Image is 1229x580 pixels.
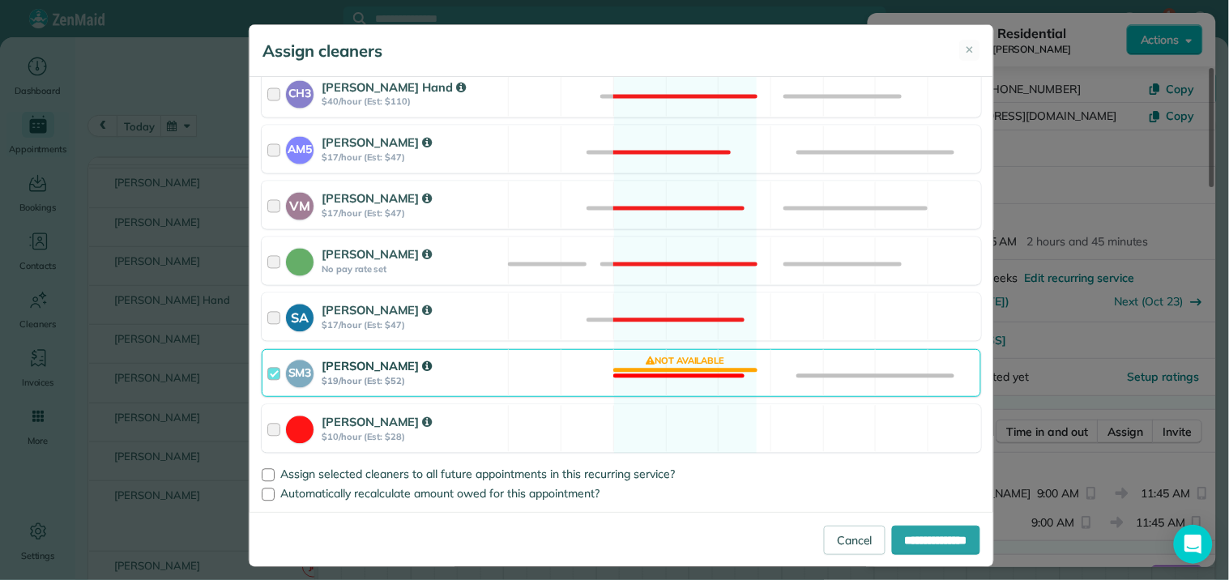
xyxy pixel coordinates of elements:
[322,264,503,275] strong: No pay rate set
[322,152,503,164] strong: $17/hour (Est: $47)
[322,247,432,262] strong: [PERSON_NAME]
[280,467,675,482] span: Assign selected cleaners to all future appointments in this recurring service?
[286,305,314,328] strong: SA
[322,320,503,331] strong: $17/hour (Est: $47)
[280,487,600,501] span: Automatically recalculate amount owed for this appointment?
[824,526,885,555] a: Cancel
[286,193,314,216] strong: VM
[322,359,432,374] strong: [PERSON_NAME]
[1174,525,1213,564] div: Open Intercom Messenger
[322,191,432,207] strong: [PERSON_NAME]
[322,303,432,318] strong: [PERSON_NAME]
[322,376,503,387] strong: $19/hour (Est: $52)
[322,79,466,95] strong: [PERSON_NAME] Hand
[286,81,314,103] strong: CH3
[966,42,975,58] span: ✕
[322,415,432,430] strong: [PERSON_NAME]
[262,40,382,62] h5: Assign cleaners
[322,208,503,220] strong: $17/hour (Est: $47)
[322,432,503,443] strong: $10/hour (Est: $28)
[322,96,503,108] strong: $40/hour (Est: $110)
[286,137,314,159] strong: AM5
[286,360,314,382] strong: SM3
[322,135,432,151] strong: [PERSON_NAME]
